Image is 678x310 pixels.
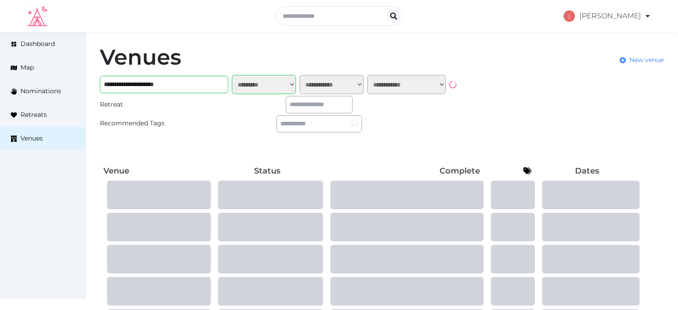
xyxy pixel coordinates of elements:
[21,63,34,72] span: Map
[620,55,664,65] a: New venue
[563,4,651,29] a: [PERSON_NAME]
[21,134,43,143] span: Venues
[629,55,664,65] span: New venue
[100,163,211,179] th: Venue
[211,163,323,179] th: Status
[100,119,185,128] div: Recommended Tags
[535,163,640,179] th: Dates
[323,163,484,179] th: Complete
[21,110,47,120] span: Retreats
[100,100,185,109] div: Retreat
[21,87,61,96] span: Nominations
[100,46,181,68] h1: Venues
[21,39,55,49] span: Dashboard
